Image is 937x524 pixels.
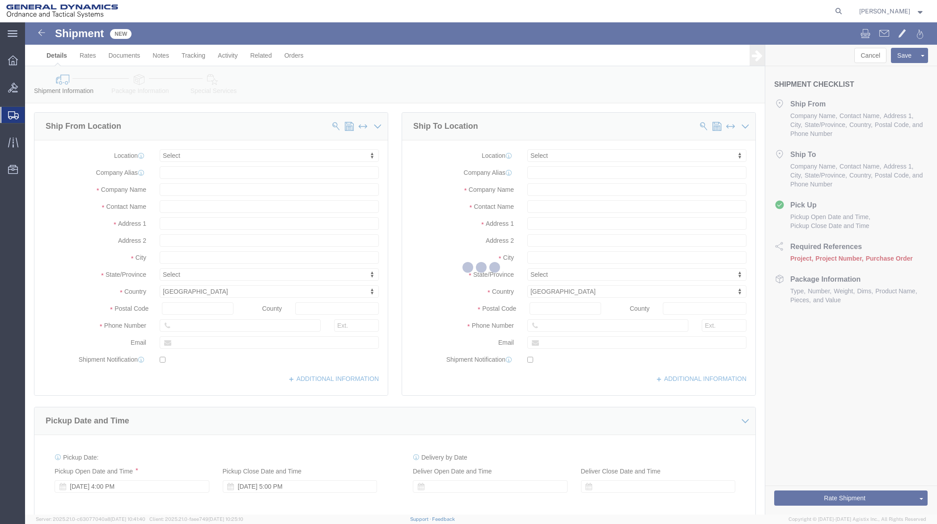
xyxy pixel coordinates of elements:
[410,516,432,522] a: Support
[859,6,910,16] span: Mariano Maldonado
[432,516,455,522] a: Feedback
[149,516,243,522] span: Client: 2025.21.0-faee749
[208,516,243,522] span: [DATE] 10:25:10
[789,516,926,523] span: Copyright © [DATE]-[DATE] Agistix Inc., All Rights Reserved
[859,6,925,17] button: [PERSON_NAME]
[6,4,118,18] img: logo
[110,516,145,522] span: [DATE] 10:41:40
[36,516,145,522] span: Server: 2025.21.0-c63077040a8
